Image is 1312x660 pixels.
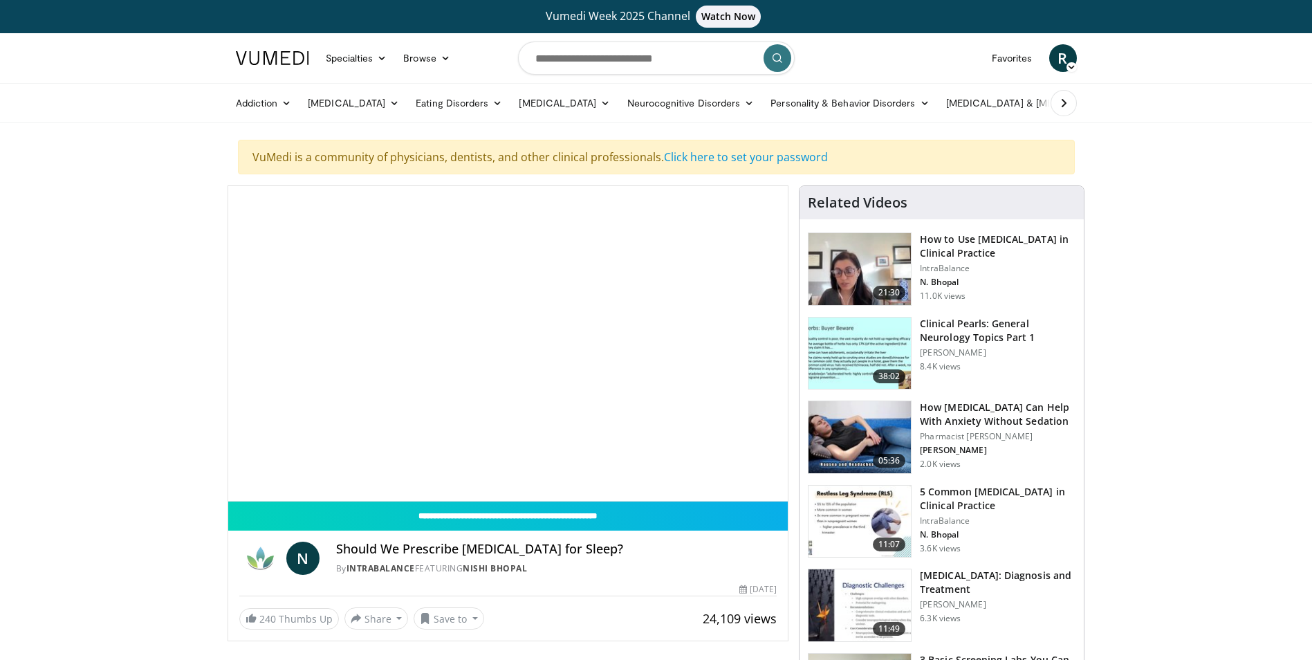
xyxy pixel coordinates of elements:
span: 38:02 [873,369,906,383]
h3: 5 Common [MEDICAL_DATA] in Clinical Practice [920,485,1075,513]
p: [PERSON_NAME] [920,445,1075,456]
a: N [286,542,320,575]
button: Save to [414,607,484,630]
a: 05:36 How [MEDICAL_DATA] Can Help With Anxiety Without Sedation Pharmacist [PERSON_NAME] [PERSON_... [808,401,1075,474]
p: [PERSON_NAME] [920,599,1075,610]
input: Search topics, interventions [518,42,795,75]
a: [MEDICAL_DATA] & [MEDICAL_DATA] [938,89,1136,117]
h3: How [MEDICAL_DATA] Can Help With Anxiety Without Sedation [920,401,1075,428]
div: By FEATURING [336,562,777,575]
p: N. Bhopal [920,277,1075,288]
h3: Clinical Pearls: General Neurology Topics Part 1 [920,317,1075,345]
a: Neurocognitive Disorders [619,89,763,117]
a: Eating Disorders [407,89,510,117]
p: 3.6K views [920,543,961,554]
a: IntraBalance [347,562,415,574]
span: 05:36 [873,454,906,468]
p: 2.0K views [920,459,961,470]
a: 38:02 Clinical Pearls: General Neurology Topics Part 1 [PERSON_NAME] 8.4K views [808,317,1075,390]
p: N. Bhopal [920,529,1075,540]
a: [MEDICAL_DATA] [510,89,618,117]
img: IntraBalance [239,542,281,575]
p: [PERSON_NAME] [920,347,1075,358]
span: Watch Now [696,6,761,28]
h3: How to Use [MEDICAL_DATA] in Clinical Practice [920,232,1075,260]
a: Favorites [983,44,1041,72]
p: 8.4K views [920,361,961,372]
video-js: Video Player [228,186,788,502]
a: Browse [395,44,459,72]
span: 11:07 [873,538,906,551]
span: 24,109 views [703,610,777,627]
button: Share [344,607,409,630]
img: 7bfe4765-2bdb-4a7e-8d24-83e30517bd33.150x105_q85_crop-smart_upscale.jpg [809,401,911,473]
span: 21:30 [873,286,906,300]
p: IntraBalance [920,515,1075,526]
h4: Related Videos [808,194,907,211]
a: Vumedi Week 2025 ChannelWatch Now [238,6,1075,28]
span: 240 [259,612,276,625]
p: 11.0K views [920,291,965,302]
a: 240 Thumbs Up [239,608,339,630]
a: R [1049,44,1077,72]
img: e41a58fc-c8b3-4e06-accc-3dd0b2ae14cc.150x105_q85_crop-smart_upscale.jpg [809,486,911,558]
h3: [MEDICAL_DATA]: Diagnosis and Treatment [920,569,1075,596]
a: 11:07 5 Common [MEDICAL_DATA] in Clinical Practice IntraBalance N. Bhopal 3.6K views [808,485,1075,558]
a: Personality & Behavior Disorders [762,89,937,117]
div: [DATE] [739,583,777,596]
img: VuMedi Logo [236,51,309,65]
p: Pharmacist [PERSON_NAME] [920,431,1075,442]
a: 11:49 [MEDICAL_DATA]: Diagnosis and Treatment [PERSON_NAME] 6.3K views [808,569,1075,642]
a: Specialties [317,44,396,72]
div: VuMedi is a community of physicians, dentists, and other clinical professionals. [238,140,1075,174]
a: Addiction [228,89,300,117]
img: 662646f3-24dc-48fd-91cb-7f13467e765c.150x105_q85_crop-smart_upscale.jpg [809,233,911,305]
img: 6e0bc43b-d42b-409a-85fd-0f454729f2ca.150x105_q85_crop-smart_upscale.jpg [809,569,911,641]
a: [MEDICAL_DATA] [299,89,407,117]
img: 91ec4e47-6cc3-4d45-a77d-be3eb23d61cb.150x105_q85_crop-smart_upscale.jpg [809,318,911,389]
p: 6.3K views [920,613,961,624]
h4: Should We Prescribe [MEDICAL_DATA] for Sleep? [336,542,777,557]
span: 11:49 [873,622,906,636]
a: Nishi Bhopal [463,562,527,574]
a: 21:30 How to Use [MEDICAL_DATA] in Clinical Practice IntraBalance N. Bhopal 11.0K views [808,232,1075,306]
a: Click here to set your password [664,149,828,165]
p: IntraBalance [920,263,1075,274]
